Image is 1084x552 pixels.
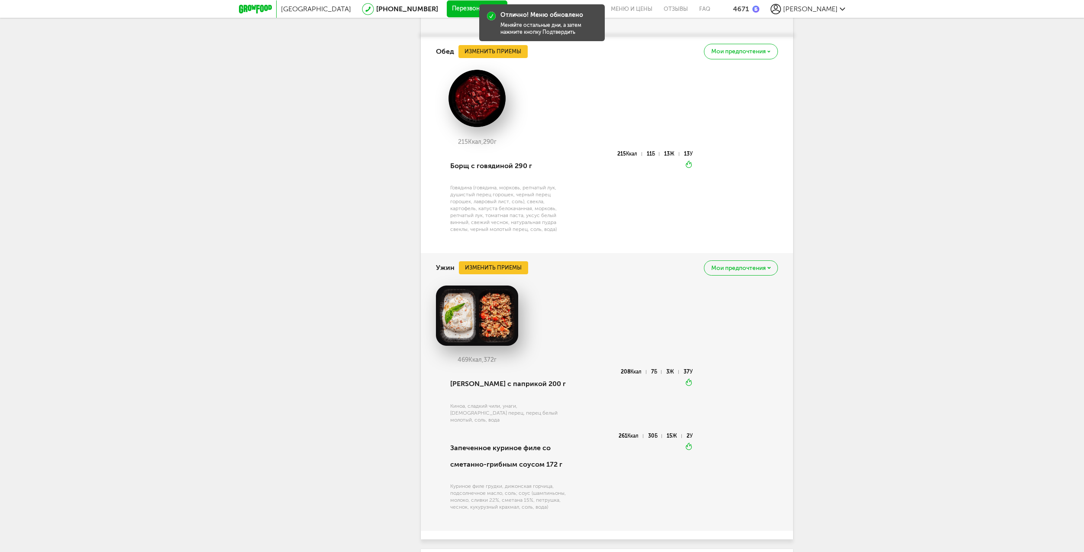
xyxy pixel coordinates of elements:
[626,151,637,157] span: Ккал
[468,356,484,364] span: Ккал,
[684,370,693,374] div: 37
[500,11,583,19] div: Отлично! Меню обновлено
[617,152,642,156] div: 215
[672,433,677,439] span: Ж
[652,151,655,157] span: Б
[500,22,598,36] div: Меняйте остальные дни, а затем нажмите кнопку Подтвердить
[436,69,518,128] img: big_0N22yhtAei7Hh1Jh.png
[621,370,646,374] div: 208
[667,434,681,438] div: 15
[627,433,639,439] span: Ккал
[664,152,679,156] div: 13
[450,151,570,181] div: Борщ с говядиной 290 г
[494,356,497,364] span: г
[450,184,570,233] div: Говядина (говядина, морковь, репчатый лук, душистый перец горошек, черный перец горошек, лавровый...
[684,152,693,156] div: 13
[450,403,570,423] div: Киноа, сладкий чили, унаги, [DEMOGRAPHIC_DATA] перец, перец белый молотый, соль, вода
[669,369,674,375] span: Ж
[458,45,528,58] button: Изменить приемы
[670,151,674,157] span: Ж
[630,369,642,375] span: Ккал
[494,138,497,146] span: г
[647,152,659,156] div: 11
[711,265,766,271] span: Мои предпочтения
[711,49,766,55] span: Мои предпочтения
[436,43,454,60] h4: Обед
[436,260,455,276] h4: Ужин
[376,5,438,13] a: [PHONE_NUMBER]
[450,483,570,510] div: Куриное филе грудки, дижонская горчица, подсолнечное масло, соль; соус (шампиньоны, молоко, сливк...
[690,151,693,157] span: У
[436,139,518,146] div: 215 290
[752,6,759,13] img: bonus_b.cdccf46.png
[651,370,661,374] div: 7
[459,261,528,274] button: Изменить приемы
[733,5,749,13] div: 4671
[619,434,643,438] div: 261
[690,433,693,439] span: У
[436,286,518,346] img: big_AwletdpO0lAfdjj0.png
[687,434,693,438] div: 2
[654,369,657,375] span: Б
[281,5,351,13] span: [GEOGRAPHIC_DATA]
[468,138,483,146] span: Ккал,
[447,0,507,18] button: Перезвоните мне
[783,5,838,13] span: [PERSON_NAME]
[666,370,678,374] div: 3
[436,357,518,364] div: 469 372
[648,434,662,438] div: 30
[450,369,570,399] div: [PERSON_NAME] с паприкой 200 г
[655,433,658,439] span: Б
[450,433,570,480] div: Запеченное куриное филе со сметанно-грибным соусом 172 г
[690,369,693,375] span: У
